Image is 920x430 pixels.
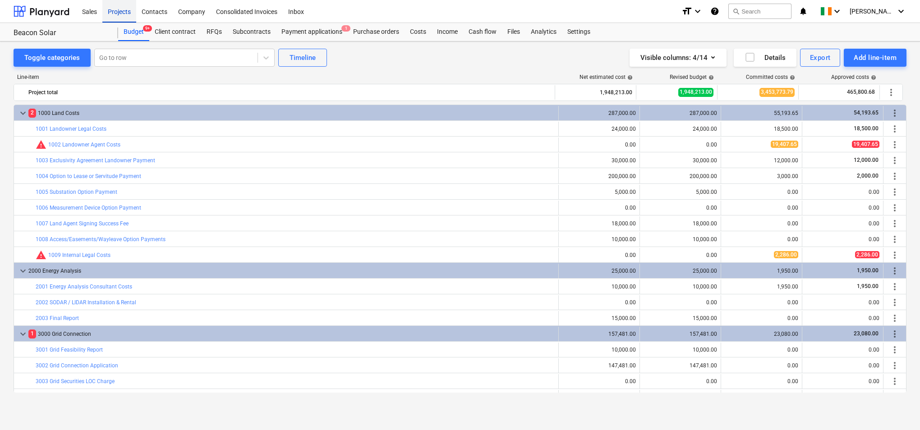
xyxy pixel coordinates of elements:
a: 1009 Internal Legal Costs [48,252,110,258]
button: Visible columns:4/14 [630,49,727,67]
div: 0.00 [562,378,636,384]
div: 0.00 [562,299,636,306]
span: help [788,75,795,80]
div: 5,000.00 [644,189,717,195]
div: 0.00 [725,220,798,227]
button: Add line-item [844,49,906,67]
div: 0.00 [806,347,879,353]
div: 0.00 [806,189,879,195]
div: 0.00 [725,205,798,211]
button: Timeline [278,49,327,67]
div: 10,000.00 [644,236,717,242]
div: 3000 Grid Connection [28,327,555,341]
div: 0.00 [725,362,798,369]
div: Payment applications [276,23,348,41]
a: 3001 Grid Feasibility Report [36,347,103,353]
div: 10,000.00 [562,347,636,353]
div: Revised budget [670,74,714,80]
div: 1000 Land Costs [28,106,555,120]
div: Client contract [149,23,201,41]
div: 55,193.65 [725,110,798,116]
div: 10,000.00 [644,347,717,353]
div: 2000 Energy Analysis [28,264,555,278]
div: 200,000.00 [562,173,636,179]
i: keyboard_arrow_down [692,6,703,17]
span: help [626,75,633,80]
div: 0.00 [806,299,879,306]
span: keyboard_arrow_down [18,329,28,339]
span: keyboard_arrow_down [18,108,28,119]
div: 24,000.00 [644,126,717,132]
div: Line-item [14,74,556,80]
a: 1002 Landowner Agent Costs [48,142,120,148]
div: 0.00 [725,236,798,242]
span: 2,000.00 [856,173,879,179]
a: 1008 Access/Easements/Wayleave Option Payments [36,236,166,242]
a: Payment applications1 [276,23,348,41]
i: keyboard_arrow_down [832,6,842,17]
div: 200,000.00 [644,173,717,179]
a: Income [432,23,463,41]
span: More actions [889,250,900,261]
div: 3,000.00 [725,173,798,179]
div: 30,000.00 [562,157,636,164]
span: More actions [889,234,900,245]
div: 0.00 [725,189,798,195]
div: 10,000.00 [562,236,636,242]
a: 1003 Exclusivity Agreement Landowner Payment [36,157,155,164]
span: 18,500.00 [853,125,879,132]
div: Net estimated cost [580,74,633,80]
span: 23,080.00 [853,330,879,337]
div: 0.00 [806,205,879,211]
div: Details [745,52,786,64]
div: 15,000.00 [562,315,636,321]
iframe: Chat Widget [875,387,920,430]
a: Files [502,23,525,41]
a: 1005 Substation Option Payment [36,189,117,195]
span: 1 [28,329,36,338]
div: 0.00 [644,205,717,211]
a: Settings [562,23,596,41]
div: 30,000.00 [644,157,717,164]
i: notifications [799,6,808,17]
div: 157,481.00 [562,331,636,337]
button: Details [734,49,796,67]
span: [PERSON_NAME] [850,8,895,15]
div: Export [810,52,831,64]
span: 2,286.00 [774,251,798,258]
span: More actions [889,376,900,387]
a: Budget9+ [118,23,149,41]
div: 0.00 [806,378,879,384]
span: More actions [889,202,900,213]
span: keyboard_arrow_down [18,265,28,276]
span: More actions [889,108,900,119]
div: Timeline [290,52,316,64]
span: Committed costs exceed revised budget [36,392,46,403]
div: 0.00 [562,252,636,258]
span: 9+ [143,25,152,32]
div: 0.00 [725,378,798,384]
a: 1004 Option to Lease or Servitude Payment [36,173,141,179]
div: Beacon Solar [14,28,107,38]
span: 465,800.68 [846,88,876,96]
div: 0.00 [725,315,798,321]
div: 24,000.00 [562,126,636,132]
span: search [732,8,740,15]
div: 0.00 [562,205,636,211]
div: 147,481.00 [562,362,636,369]
span: More actions [889,218,900,229]
a: Costs [405,23,432,41]
div: 0.00 [644,378,717,384]
span: More actions [889,313,900,324]
div: Project total [28,85,551,100]
div: 0.00 [644,142,717,148]
span: More actions [889,124,900,134]
a: 2003 Final Report [36,315,79,321]
span: 19,407.65 [771,141,798,148]
button: Export [800,49,841,67]
div: 18,000.00 [562,220,636,227]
